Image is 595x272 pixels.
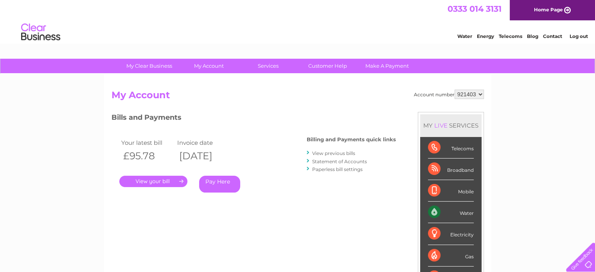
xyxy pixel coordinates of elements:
div: Electricity [428,223,474,245]
div: MY SERVICES [420,114,482,137]
a: View previous bills [312,150,355,156]
a: Contact [543,33,562,39]
div: Broadband [428,159,474,180]
div: LIVE [433,122,449,129]
div: Water [428,202,474,223]
th: £95.78 [119,148,176,164]
td: Invoice date [175,137,232,148]
a: . [119,176,187,187]
img: logo.png [21,20,61,44]
a: My Account [176,59,241,73]
a: Blog [527,33,538,39]
a: My Clear Business [117,59,182,73]
a: Water [457,33,472,39]
a: Statement of Accounts [312,159,367,164]
h4: Billing and Payments quick links [307,137,396,142]
div: Account number [414,90,484,99]
a: Make A Payment [355,59,419,73]
a: Log out [569,33,588,39]
a: Energy [477,33,494,39]
a: Telecoms [499,33,522,39]
div: Gas [428,245,474,267]
div: Telecoms [428,137,474,159]
a: Customer Help [295,59,360,73]
a: Services [236,59,300,73]
th: [DATE] [175,148,232,164]
a: Pay Here [199,176,240,193]
h3: Bills and Payments [111,112,396,126]
a: 0333 014 3131 [448,4,502,14]
a: Paperless bill settings [312,166,363,172]
td: Your latest bill [119,137,176,148]
h2: My Account [111,90,484,104]
div: Mobile [428,180,474,202]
